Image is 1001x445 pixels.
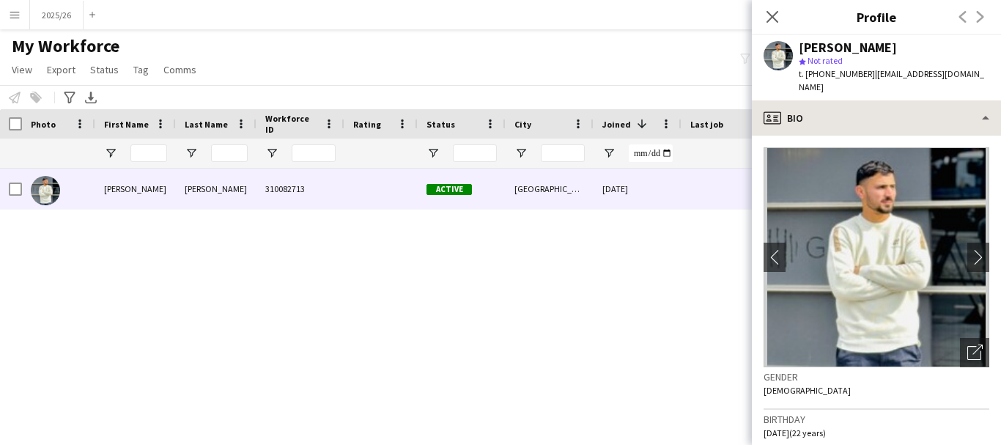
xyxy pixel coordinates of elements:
[960,338,989,367] div: Open photos pop-in
[764,370,989,383] h3: Gender
[764,427,826,438] span: [DATE] (22 years)
[185,119,228,130] span: Last Name
[163,63,196,76] span: Comms
[799,68,984,92] span: | [EMAIL_ADDRESS][DOMAIN_NAME]
[808,55,843,66] span: Not rated
[12,35,119,57] span: My Workforce
[104,147,117,160] button: Open Filter Menu
[602,147,616,160] button: Open Filter Menu
[265,147,278,160] button: Open Filter Menu
[353,119,381,130] span: Rating
[799,41,897,54] div: [PERSON_NAME]
[426,184,472,195] span: Active
[764,147,989,367] img: Crew avatar or photo
[6,60,38,79] a: View
[12,63,32,76] span: View
[104,119,149,130] span: First Name
[31,119,56,130] span: Photo
[514,119,531,130] span: City
[130,144,167,162] input: First Name Filter Input
[61,89,78,106] app-action-btn: Advanced filters
[30,1,84,29] button: 2025/26
[752,100,1001,136] div: Bio
[158,60,202,79] a: Comms
[629,144,673,162] input: Joined Filter Input
[82,89,100,106] app-action-btn: Export XLSX
[47,63,75,76] span: Export
[176,169,256,209] div: [PERSON_NAME]
[185,147,198,160] button: Open Filter Menu
[690,119,723,130] span: Last job
[506,169,594,209] div: [GEOGRAPHIC_DATA]
[752,7,1001,26] h3: Profile
[211,144,248,162] input: Last Name Filter Input
[514,147,528,160] button: Open Filter Menu
[764,385,851,396] span: [DEMOGRAPHIC_DATA]
[41,60,81,79] a: Export
[90,63,119,76] span: Status
[265,113,318,135] span: Workforce ID
[594,169,682,209] div: [DATE]
[128,60,155,79] a: Tag
[764,413,989,426] h3: Birthday
[426,147,440,160] button: Open Filter Menu
[292,144,336,162] input: Workforce ID Filter Input
[256,169,344,209] div: 310082713
[31,176,60,205] img: Ali Akbar
[602,119,631,130] span: Joined
[453,144,497,162] input: Status Filter Input
[541,144,585,162] input: City Filter Input
[84,60,125,79] a: Status
[799,68,875,79] span: t. [PHONE_NUMBER]
[95,169,176,209] div: [PERSON_NAME]
[133,63,149,76] span: Tag
[426,119,455,130] span: Status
